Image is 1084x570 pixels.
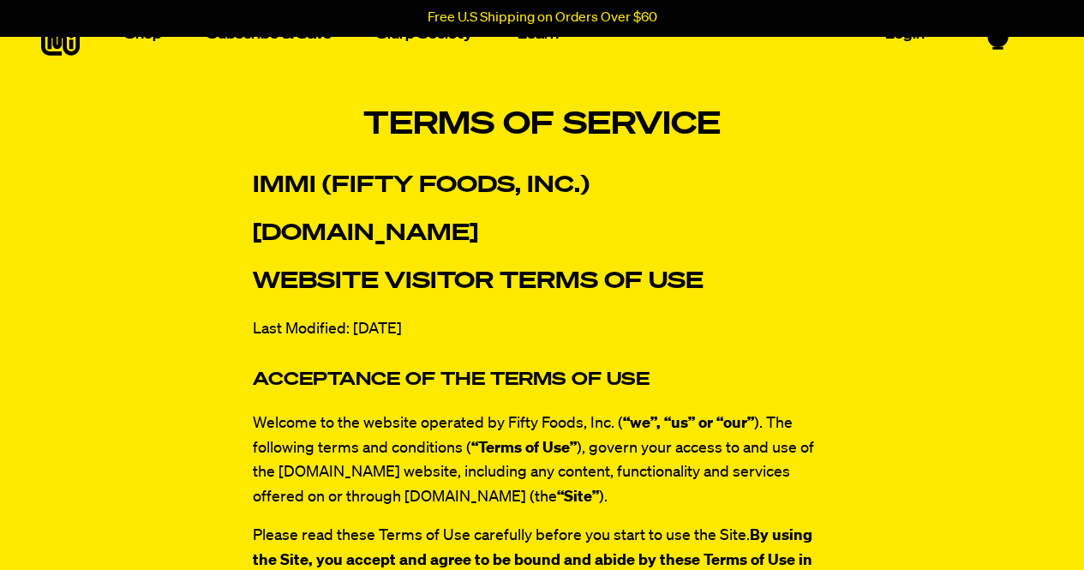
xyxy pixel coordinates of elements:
[118,3,931,66] nav: Main navigation
[878,21,931,48] a: Login
[118,21,169,48] a: Shop
[253,411,831,510] p: Welcome to the website operated by Fifty Foods, Inc. ( ). The following terms and conditions ( ),...
[253,174,590,197] strong: immi (Fifty Foods, Inc.)
[253,107,831,144] h1: Terms of service
[370,21,479,48] a: Slurp Society
[253,371,650,389] strong: Acceptance of the Terms of Use
[253,270,704,293] strong: Website Visitor Terms of Use
[253,317,831,342] p: Last Modified: [DATE]
[623,416,754,431] strong: “we”, “us” or “our”
[557,489,599,505] strong: “Site”
[992,21,1003,36] span: 0
[471,441,577,456] strong: “Terms of Use”
[987,21,1009,50] a: 0
[511,21,566,48] a: Learn
[201,21,338,48] a: Subscribe & Save
[253,222,478,245] strong: [DOMAIN_NAME]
